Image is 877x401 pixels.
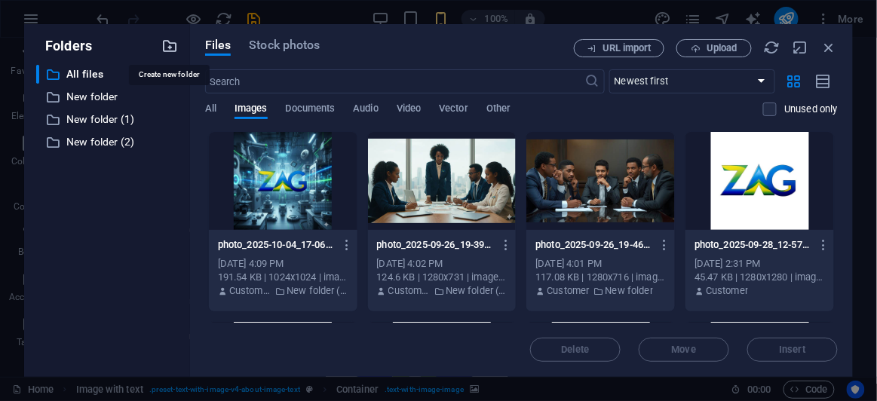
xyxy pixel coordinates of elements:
p: Customer [706,284,748,298]
div: ​ [36,65,39,84]
div: New folder [36,87,178,106]
span: Stock photos [249,36,320,54]
div: [DATE] 4:09 PM [218,257,348,271]
p: Displays only files that are not in use on the website. Files added during this session can still... [784,103,838,116]
div: 191.54 KB | 1024x1024 | image/jpeg [218,271,348,284]
span: Video [397,99,421,121]
div: [DATE] 2:31 PM [695,257,825,271]
div: 45.47 KB | 1280x1280 | image/jpeg [695,271,825,284]
div: By: Customer | Folder: New folder (1) [377,284,507,298]
p: Customer [229,284,271,298]
p: New folder (1) [66,111,150,128]
span: Files [205,36,232,54]
p: New folder [606,284,653,298]
div: New folder (2) [36,133,178,152]
p: photo_2025-09-26_19-46-52-7L3k5O3JNpPmwthdx-m8PA.jpg [535,238,652,252]
span: Audio [353,99,378,121]
div: [DATE] 4:02 PM [377,257,507,271]
input: Search [205,69,585,93]
div: [DATE] 4:01 PM [535,257,666,271]
span: Documents [286,99,336,121]
span: All [205,99,216,121]
span: Images [235,99,268,121]
p: New folder [66,88,150,106]
span: URL import [603,44,652,53]
p: All files [66,66,150,83]
p: New folder (2) [287,284,348,298]
p: photo_2025-09-28_12-57-522-ohKg0QjfjM2BYkZvEwzQzg.jpg [695,238,811,252]
span: Other [486,99,511,121]
i: Minimize [793,39,809,56]
p: New folder (2) [66,133,150,151]
div: By: Customer | Folder: New folder (2) [218,284,348,298]
p: photo_2025-10-04_17-06-265-GZhB5WjbTz9ooppYo6HIZw.jpg [218,238,334,252]
p: Customer [388,284,430,298]
div: New folder (1) [36,110,178,129]
p: Customer [547,284,590,298]
button: Upload [676,39,752,57]
button: URL import [574,39,664,57]
i: Close [821,39,838,56]
p: photo_2025-09-26_19-39-28-D-UUdkK5KHZpOzeDpu2cqQ.jpg [377,238,493,252]
p: Folders [36,36,92,56]
div: 124.6 KB | 1280x731 | image/jpeg [377,271,507,284]
span: Vector [439,99,468,121]
p: New folder (1) [446,284,507,298]
span: Upload [707,44,737,53]
i: Reload [764,39,780,56]
div: By: Customer | Folder: New folder [535,284,666,298]
div: 117.08 KB | 1280x716 | image/jpeg [535,271,666,284]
